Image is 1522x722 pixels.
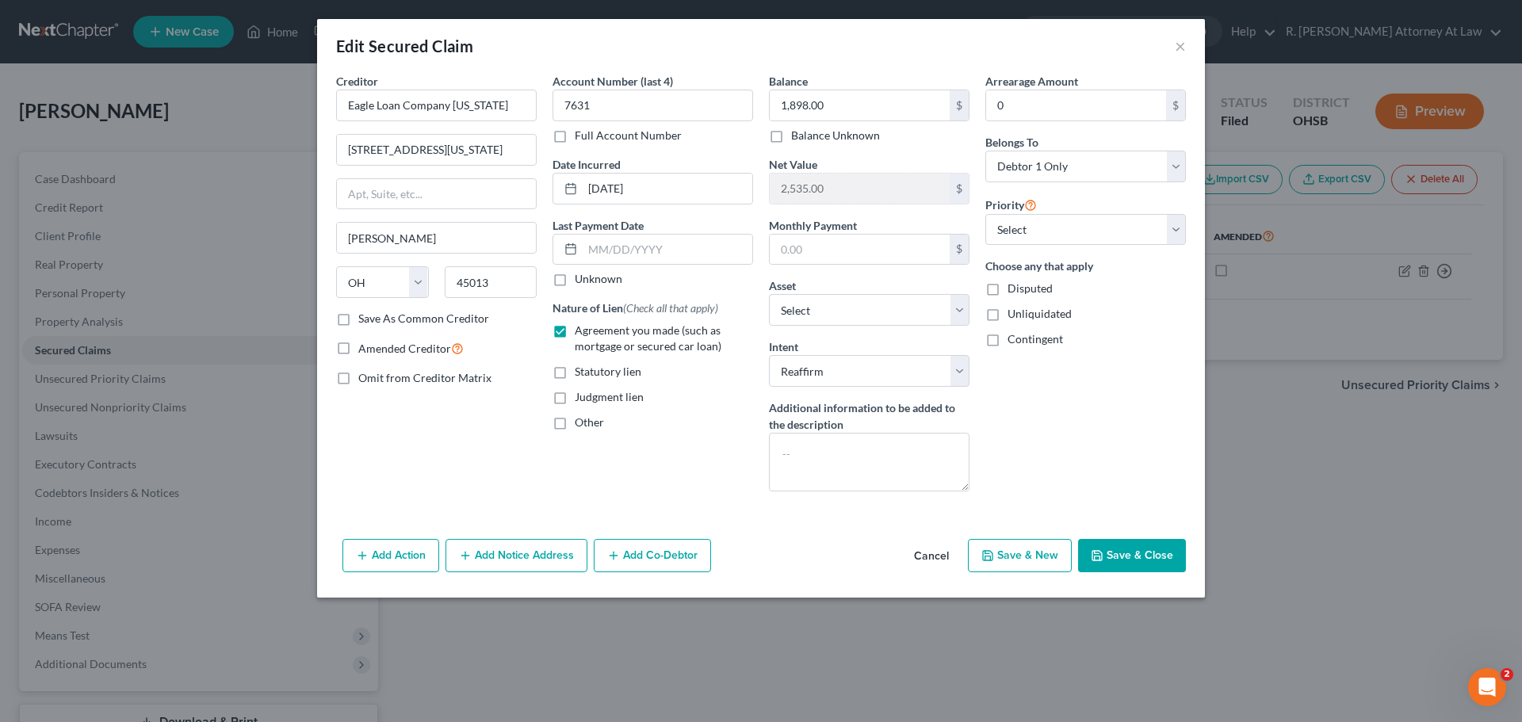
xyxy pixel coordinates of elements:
label: Balance [769,73,808,90]
label: Save As Common Creditor [358,311,489,327]
label: Last Payment Date [553,217,644,234]
label: Nature of Lien [553,300,718,316]
div: $ [1166,90,1185,120]
button: Add Notice Address [446,539,587,572]
label: Intent [769,338,798,355]
span: Belongs To [985,136,1038,149]
input: Apt, Suite, etc... [337,179,536,209]
input: MM/DD/YYYY [583,174,752,204]
label: Unknown [575,271,622,287]
label: Date Incurred [553,156,621,173]
label: Account Number (last 4) [553,73,673,90]
span: Omit from Creditor Matrix [358,371,491,384]
input: Enter city... [337,223,536,253]
button: Add Co-Debtor [594,539,711,572]
span: Contingent [1008,332,1063,346]
div: $ [950,174,969,204]
div: $ [950,90,969,120]
input: XXXX [553,90,753,121]
label: Arrearage Amount [985,73,1078,90]
label: Choose any that apply [985,258,1186,274]
span: 2 [1501,668,1513,681]
button: × [1175,36,1186,55]
input: Enter address... [337,135,536,165]
label: Monthly Payment [769,217,857,234]
button: Save & New [968,539,1072,572]
input: 0.00 [770,90,950,120]
label: Net Value [769,156,817,173]
iframe: Intercom live chat [1468,668,1506,706]
label: Priority [985,195,1037,214]
input: MM/DD/YYYY [583,235,752,265]
button: Save & Close [1078,539,1186,572]
label: Additional information to be added to the description [769,399,969,433]
span: Statutory lien [575,365,641,378]
span: Other [575,415,604,429]
span: Judgment lien [575,390,644,403]
span: Unliquidated [1008,307,1072,320]
label: Full Account Number [575,128,682,143]
input: 0.00 [770,235,950,265]
label: Balance Unknown [791,128,880,143]
input: Search creditor by name... [336,90,537,121]
button: Add Action [342,539,439,572]
span: Agreement you made (such as mortgage or secured car loan) [575,323,721,353]
span: Asset [769,279,796,292]
span: (Check all that apply) [623,301,718,315]
span: Amended Creditor [358,342,451,355]
input: Enter zip... [445,266,537,298]
input: 0.00 [770,174,950,204]
div: Edit Secured Claim [336,35,473,57]
span: Disputed [1008,281,1053,295]
input: 0.00 [986,90,1166,120]
div: $ [950,235,969,265]
button: Cancel [901,541,962,572]
span: Creditor [336,74,378,88]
